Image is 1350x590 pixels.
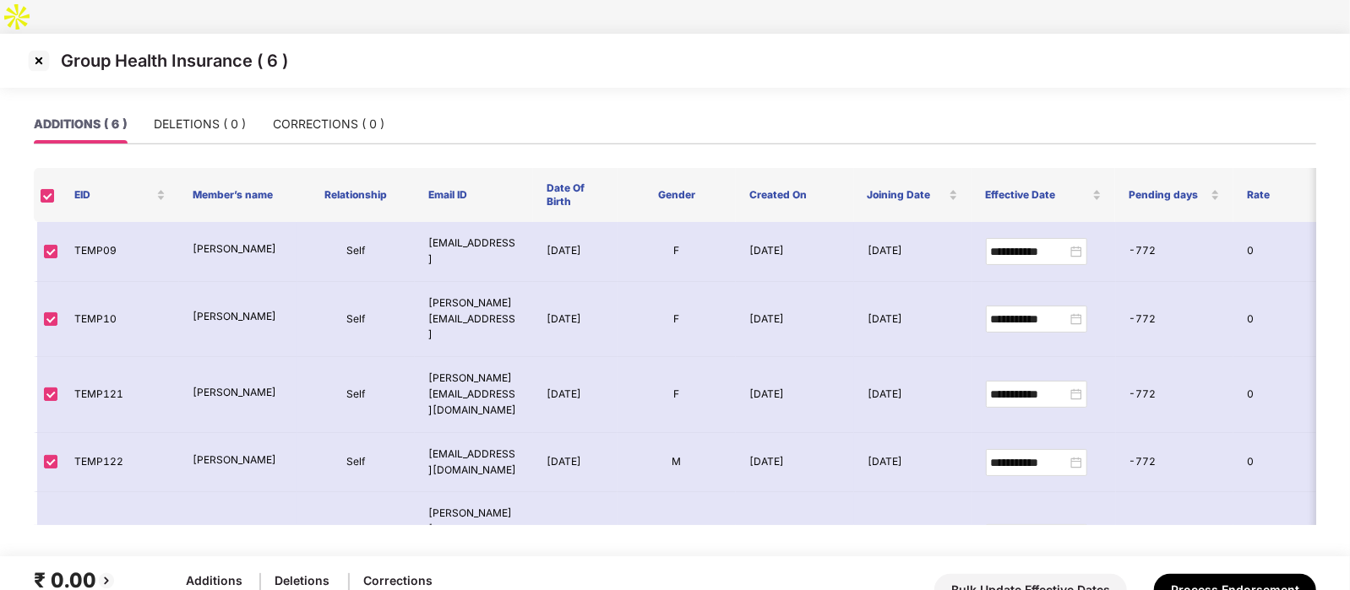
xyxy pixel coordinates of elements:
[1116,492,1234,583] td: -772
[61,492,179,583] td: TEMP123
[193,452,284,468] p: [PERSON_NAME]
[1115,168,1233,222] th: Pending days
[972,168,1115,222] th: Effective Date
[415,433,533,493] td: [EMAIL_ADDRESS][DOMAIN_NAME]
[618,433,736,493] td: M
[193,241,284,257] p: [PERSON_NAME]
[985,188,1089,202] span: Effective Date
[533,222,618,282] td: [DATE]
[533,357,618,433] td: [DATE]
[854,222,972,282] td: [DATE]
[275,571,335,590] div: Deletions
[1116,433,1234,493] td: -772
[179,168,297,222] th: Member’s name
[415,168,533,222] th: Email ID
[297,222,416,282] td: Self
[533,492,618,583] td: [DATE]
[854,433,972,493] td: [DATE]
[1116,222,1234,282] td: -772
[736,282,854,358] td: [DATE]
[854,492,972,583] td: [DATE]
[854,168,972,222] th: Joining Date
[61,282,179,358] td: TEMP10
[297,357,416,433] td: Self
[415,492,533,583] td: [PERSON_NAME][EMAIL_ADDRESS][PERSON_NAME][DOMAIN_NAME]
[61,51,288,71] p: Group Health Insurance ( 6 )
[297,282,416,358] td: Self
[61,222,179,282] td: TEMP09
[154,115,246,133] div: DELETIONS ( 0 )
[736,492,854,583] td: [DATE]
[854,357,972,433] td: [DATE]
[363,571,433,590] div: Corrections
[618,357,736,433] td: F
[273,115,384,133] div: CORRECTIONS ( 0 )
[618,222,736,282] td: F
[533,282,618,358] td: [DATE]
[193,385,284,401] p: [PERSON_NAME]
[736,357,854,433] td: [DATE]
[618,168,736,222] th: Gender
[193,309,284,325] p: [PERSON_NAME]
[618,282,736,358] td: F
[415,222,533,282] td: [EMAIL_ADDRESS]
[415,282,533,358] td: [PERSON_NAME][EMAIL_ADDRESS]
[415,357,533,433] td: [PERSON_NAME][EMAIL_ADDRESS][DOMAIN_NAME]
[34,115,127,133] div: ADDITIONS ( 6 )
[736,222,854,282] td: [DATE]
[868,188,946,202] span: Joining Date
[533,168,618,222] th: Date Of Birth
[1116,282,1234,358] td: -772
[61,168,179,222] th: EID
[533,433,618,493] td: [DATE]
[297,492,416,583] td: Self
[618,492,736,583] td: F
[61,357,179,433] td: TEMP121
[736,433,854,493] td: [DATE]
[186,571,246,590] div: Additions
[61,433,179,493] td: TEMP122
[1129,188,1207,202] span: Pending days
[25,47,52,74] img: svg+xml;base64,PHN2ZyBpZD0iQ3Jvc3MtMzJ4MzIiIHhtbG5zPSJodHRwOi8vd3d3LnczLm9yZy8yMDAwL3N2ZyIgd2lkdG...
[297,168,416,222] th: Relationship
[74,188,153,202] span: EID
[1116,357,1234,433] td: -772
[736,168,854,222] th: Created On
[297,433,416,493] td: Self
[854,282,972,358] td: [DATE]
